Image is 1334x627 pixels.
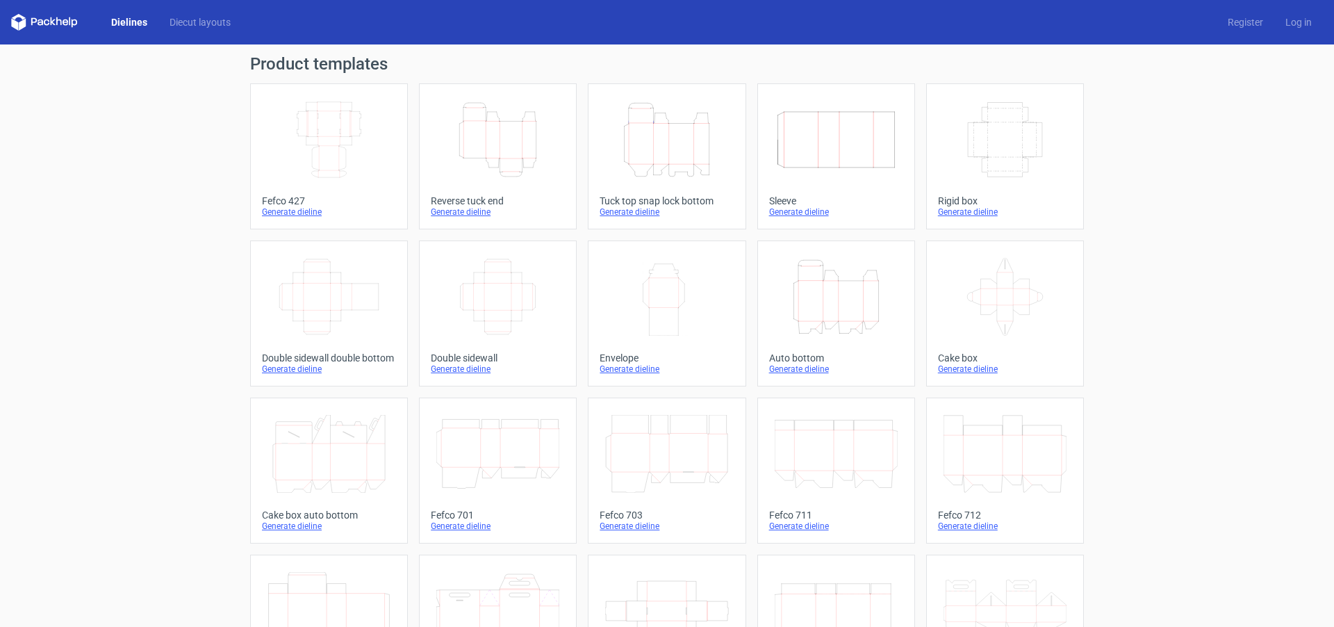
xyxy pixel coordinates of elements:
[158,15,242,29] a: Diecut layouts
[588,83,746,229] a: Tuck top snap lock bottomGenerate dieline
[1217,15,1274,29] a: Register
[938,352,1072,364] div: Cake box
[938,206,1072,218] div: Generate dieline
[926,241,1084,386] a: Cake boxGenerate dieline
[600,352,734,364] div: Envelope
[600,510,734,521] div: Fefco 703
[1274,15,1323,29] a: Log in
[250,56,1084,72] h1: Product templates
[419,83,577,229] a: Reverse tuck endGenerate dieline
[262,195,396,206] div: Fefco 427
[431,521,565,532] div: Generate dieline
[938,521,1072,532] div: Generate dieline
[250,398,408,544] a: Cake box auto bottomGenerate dieline
[262,352,396,364] div: Double sidewall double bottom
[769,206,903,218] div: Generate dieline
[600,206,734,218] div: Generate dieline
[588,241,746,386] a: EnvelopeGenerate dieline
[769,510,903,521] div: Fefco 711
[419,241,577,386] a: Double sidewallGenerate dieline
[431,352,565,364] div: Double sidewall
[938,195,1072,206] div: Rigid box
[769,195,903,206] div: Sleeve
[600,521,734,532] div: Generate dieline
[100,15,158,29] a: Dielines
[262,521,396,532] div: Generate dieline
[431,510,565,521] div: Fefco 701
[938,510,1072,521] div: Fefco 712
[926,398,1084,544] a: Fefco 712Generate dieline
[769,352,903,364] div: Auto bottom
[262,364,396,375] div: Generate dieline
[588,398,746,544] a: Fefco 703Generate dieline
[757,83,915,229] a: SleeveGenerate dieline
[250,241,408,386] a: Double sidewall double bottomGenerate dieline
[250,83,408,229] a: Fefco 427Generate dieline
[926,83,1084,229] a: Rigid boxGenerate dieline
[769,364,903,375] div: Generate dieline
[262,510,396,521] div: Cake box auto bottom
[600,364,734,375] div: Generate dieline
[431,195,565,206] div: Reverse tuck end
[262,206,396,218] div: Generate dieline
[938,364,1072,375] div: Generate dieline
[419,398,577,544] a: Fefco 701Generate dieline
[769,521,903,532] div: Generate dieline
[431,206,565,218] div: Generate dieline
[600,195,734,206] div: Tuck top snap lock bottom
[757,398,915,544] a: Fefco 711Generate dieline
[431,364,565,375] div: Generate dieline
[757,241,915,386] a: Auto bottomGenerate dieline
